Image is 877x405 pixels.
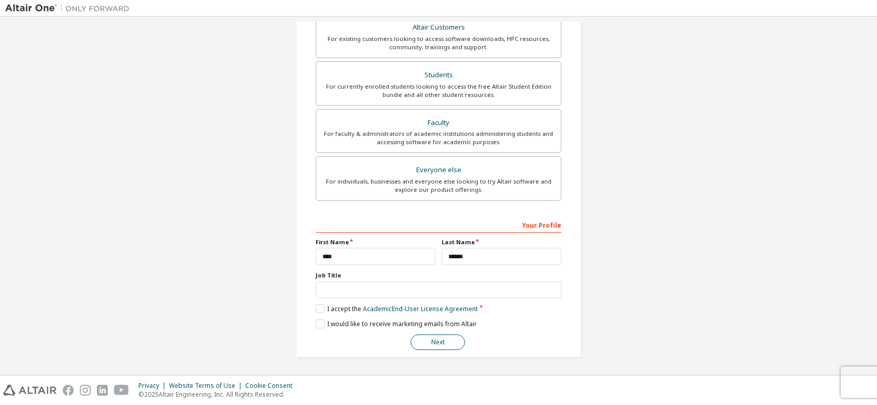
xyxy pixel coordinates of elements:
[316,238,435,246] label: First Name
[316,304,478,313] label: I accept the
[245,382,299,390] div: Cookie Consent
[316,271,561,280] label: Job Title
[322,116,555,130] div: Faculty
[80,385,91,396] img: instagram.svg
[322,82,555,99] div: For currently enrolled students looking to access the free Altair Student Edition bundle and all ...
[316,216,561,233] div: Your Profile
[114,385,129,396] img: youtube.svg
[363,304,478,313] a: Academic End-User License Agreement
[322,35,555,51] div: For existing customers looking to access software downloads, HPC resources, community, trainings ...
[5,3,135,13] img: Altair One
[316,319,477,328] label: I would like to receive marketing emails from Altair
[63,385,74,396] img: facebook.svg
[411,334,465,350] button: Next
[322,20,555,35] div: Altair Customers
[138,390,299,399] p: © 2025 Altair Engineering, Inc. All Rights Reserved.
[322,163,555,177] div: Everyone else
[322,177,555,194] div: For individuals, businesses and everyone else looking to try Altair software and explore our prod...
[169,382,245,390] div: Website Terms of Use
[322,130,555,146] div: For faculty & administrators of academic institutions administering students and accessing softwa...
[138,382,169,390] div: Privacy
[442,238,561,246] label: Last Name
[97,385,108,396] img: linkedin.svg
[3,385,56,396] img: altair_logo.svg
[322,68,555,82] div: Students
